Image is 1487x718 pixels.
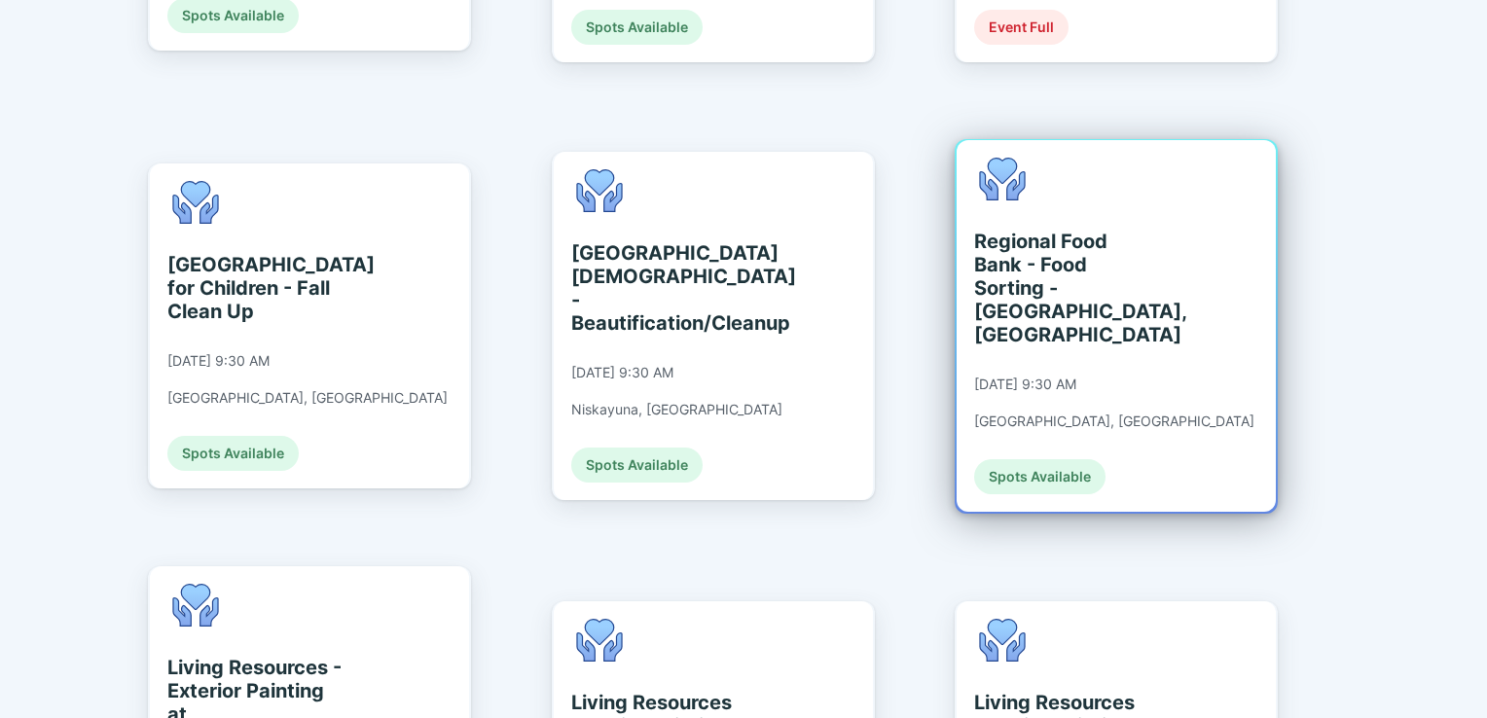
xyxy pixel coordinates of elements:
[974,413,1254,430] div: [GEOGRAPHIC_DATA], [GEOGRAPHIC_DATA]
[974,10,1069,45] div: Event Full
[167,253,345,323] div: [GEOGRAPHIC_DATA] for Children - Fall Clean Up
[974,376,1076,393] div: [DATE] 9:30 AM
[571,448,703,483] div: Spots Available
[974,230,1152,346] div: Regional Food Bank - Food Sorting - [GEOGRAPHIC_DATA], [GEOGRAPHIC_DATA]
[571,241,749,335] div: [GEOGRAPHIC_DATA][DEMOGRAPHIC_DATA] - Beautification/Cleanup
[167,436,299,471] div: Spots Available
[571,364,673,381] div: [DATE] 9:30 AM
[167,352,270,370] div: [DATE] 9:30 AM
[571,10,703,45] div: Spots Available
[167,389,448,407] div: [GEOGRAPHIC_DATA], [GEOGRAPHIC_DATA]
[974,459,1106,494] div: Spots Available
[571,401,782,418] div: Niskayuna, [GEOGRAPHIC_DATA]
